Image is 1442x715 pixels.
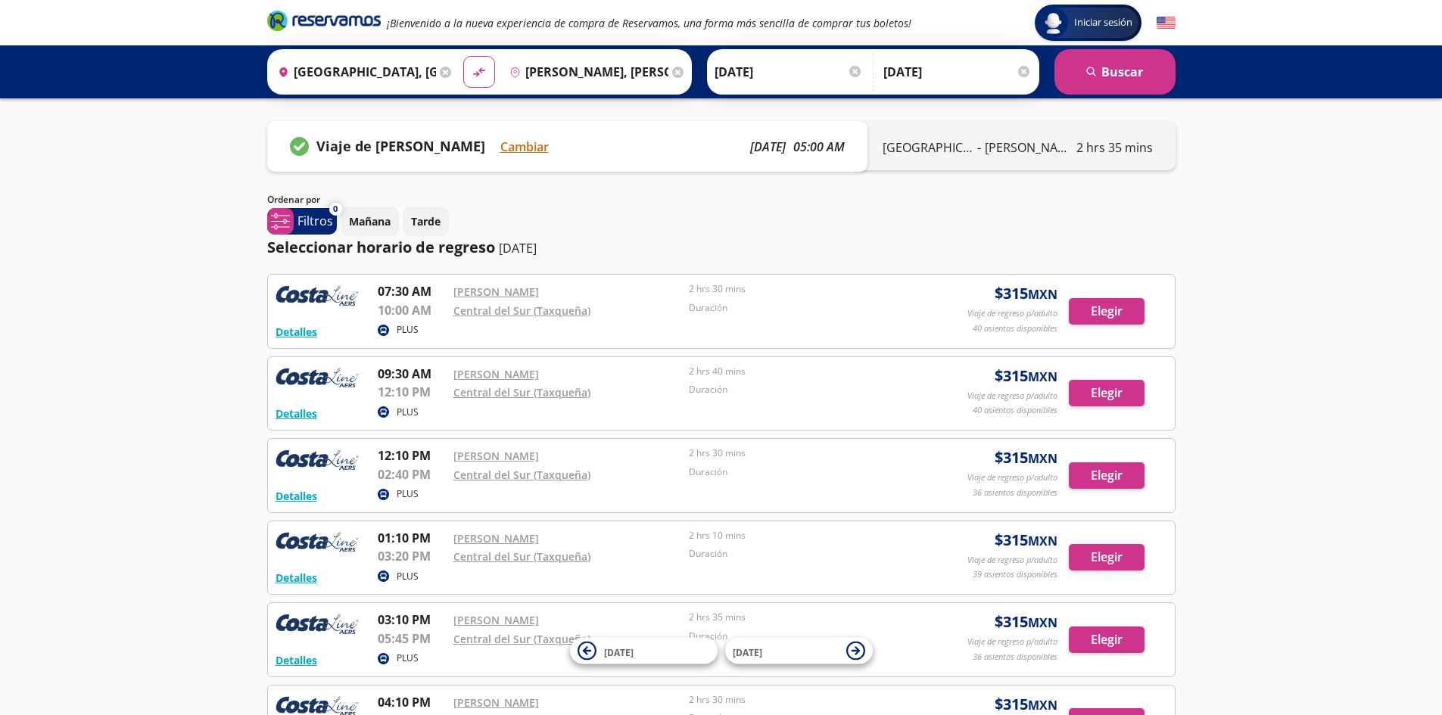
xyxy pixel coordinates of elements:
p: 39 asientos disponibles [973,568,1057,581]
button: Cambiar [500,138,549,156]
p: Viaje de regreso p/adulto [967,554,1057,567]
p: PLUS [397,406,419,419]
p: 04:10 PM [378,693,446,711]
a: [PERSON_NAME] [453,449,539,463]
a: Central del Sur (Taxqueña) [453,303,590,318]
p: 36 asientos disponibles [973,651,1057,664]
p: [DATE] [499,239,537,257]
img: RESERVAMOS [276,611,359,641]
p: 12:10 PM [378,446,446,465]
i: Brand Logo [267,9,381,32]
p: 02:40 PM [378,465,446,483]
p: Viaje de regreso p/adulto [967,390,1057,403]
p: 07:30 AM [378,282,446,300]
button: Elegir [1069,462,1145,489]
p: 2 hrs 30 mins [689,693,917,707]
p: Viaje de [PERSON_NAME] [316,136,485,157]
p: 09:30 AM [378,365,446,383]
p: Mañana [349,213,391,229]
a: [PERSON_NAME] [453,367,539,381]
button: Buscar [1054,49,1176,95]
img: RESERVAMOS [276,529,359,559]
p: 03:10 PM [378,611,446,629]
p: 2 hrs 10 mins [689,529,917,542]
p: 2 hrs 35 mins [689,611,917,624]
p: PLUS [397,323,419,337]
img: RESERVAMOS [276,365,359,395]
span: $ 315 [995,446,1057,469]
button: [DATE] [725,638,873,664]
em: ¡Bienvenido a la nueva experiencia de compra de Reservamos, una forma más sencilla de comprar tus... [387,16,911,30]
a: Central del Sur (Taxqueña) [453,549,590,564]
p: Ordenar por [267,193,320,207]
p: [GEOGRAPHIC_DATA] [883,138,973,157]
a: Brand Logo [267,9,381,36]
span: $ 315 [995,529,1057,552]
small: MXN [1028,286,1057,303]
button: English [1157,14,1176,33]
p: Viaje de regreso p/adulto [967,471,1057,484]
img: RESERVAMOS [276,446,359,477]
div: - [883,138,1076,157]
button: Detalles [276,488,317,504]
small: MXN [1028,533,1057,549]
button: Detalles [276,652,317,668]
a: [PERSON_NAME] [453,531,539,546]
button: Mañana [341,207,399,236]
p: Duración [689,630,917,643]
p: Duración [689,301,917,315]
a: [PERSON_NAME] [453,284,539,299]
p: 12:10 PM [378,383,446,401]
p: 2 hrs 30 mins [689,446,917,460]
button: Elegir [1069,298,1145,325]
p: 2 hrs 30 mins [689,282,917,296]
button: [DATE] [570,638,718,664]
span: [DATE] [604,645,634,658]
button: Detalles [276,570,317,586]
span: $ 315 [995,365,1057,387]
input: Buscar Destino [503,53,668,91]
small: MXN [1028,368,1057,385]
p: Viaje de regreso p/adulto [967,636,1057,648]
p: 05:45 PM [378,630,446,648]
p: 05:00 AM [793,138,845,156]
span: $ 315 [995,611,1057,633]
img: RESERVAMOS [276,282,359,312]
p: 2 hrs 40 mins [689,365,917,378]
p: 40 asientos disponibles [973,404,1057,417]
input: Buscar Origen [272,53,437,91]
p: 03:20 PM [378,547,446,565]
span: $ 315 [995,282,1057,305]
small: MXN [1028,697,1057,713]
a: Central del Sur (Taxqueña) [453,468,590,482]
a: [PERSON_NAME] [453,695,539,710]
p: Filtros [297,212,333,230]
a: [PERSON_NAME] [453,613,539,627]
a: Central del Sur (Taxqueña) [453,385,590,399]
p: Tarde [411,213,441,229]
p: 2 hrs 35 mins [1076,138,1153,157]
p: Duración [689,547,917,561]
p: 01:10 PM [378,529,446,547]
button: Tarde [403,207,449,236]
p: Duración [689,465,917,479]
button: Elegir [1069,626,1145,653]
input: Opcional [883,53,1032,91]
p: 40 asientos disponibles [973,322,1057,335]
p: PLUS [397,570,419,583]
button: 0Filtros [267,208,337,235]
p: 36 asientos disponibles [973,487,1057,499]
button: Detalles [276,406,317,421]
p: 10:00 AM [378,301,446,319]
p: [DATE] [750,138,786,156]
button: Detalles [276,324,317,340]
a: Central del Sur (Taxqueña) [453,632,590,646]
p: PLUS [397,651,419,665]
span: Iniciar sesión [1068,15,1138,30]
p: PLUS [397,487,419,501]
p: Seleccionar horario de regreso [267,236,495,259]
small: MXN [1028,450,1057,467]
p: Duración [689,383,917,396]
button: Elegir [1069,544,1145,570]
p: [PERSON_NAME] [985,138,1076,157]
